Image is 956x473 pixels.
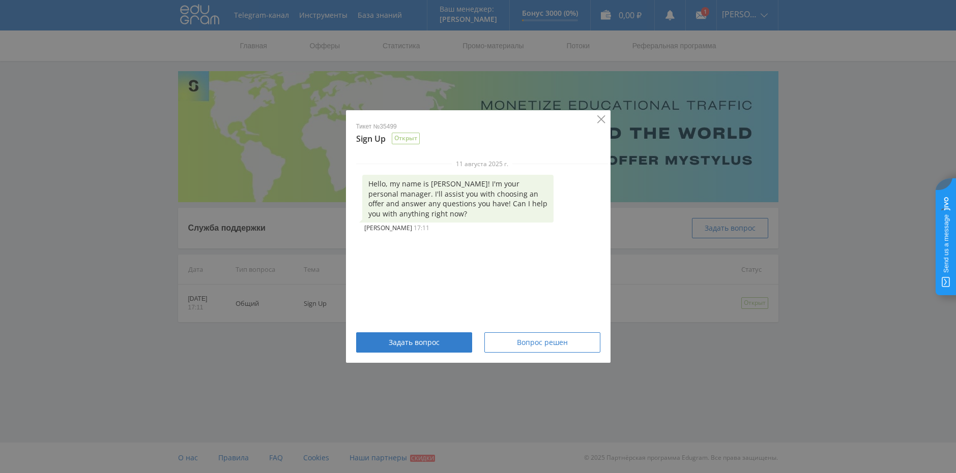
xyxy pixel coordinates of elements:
div: Hello, my name is [PERSON_NAME]! I'm your personal manager. I'll assist you with choosing an offe... [362,175,554,223]
p: Тикет №35499 [356,122,600,131]
button: Задать вопрос [356,332,472,353]
span: 11 августа 2025 г. [452,161,512,168]
div: Открыт [392,133,420,144]
span: [PERSON_NAME] [364,224,414,232]
span: Задать вопрос [389,338,440,346]
button: Вопрос решен [484,332,600,353]
span: Вопрос решен [517,338,568,346]
span: 17:11 [414,224,429,232]
div: Sign Up [356,122,600,145]
button: Close [597,115,605,123]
